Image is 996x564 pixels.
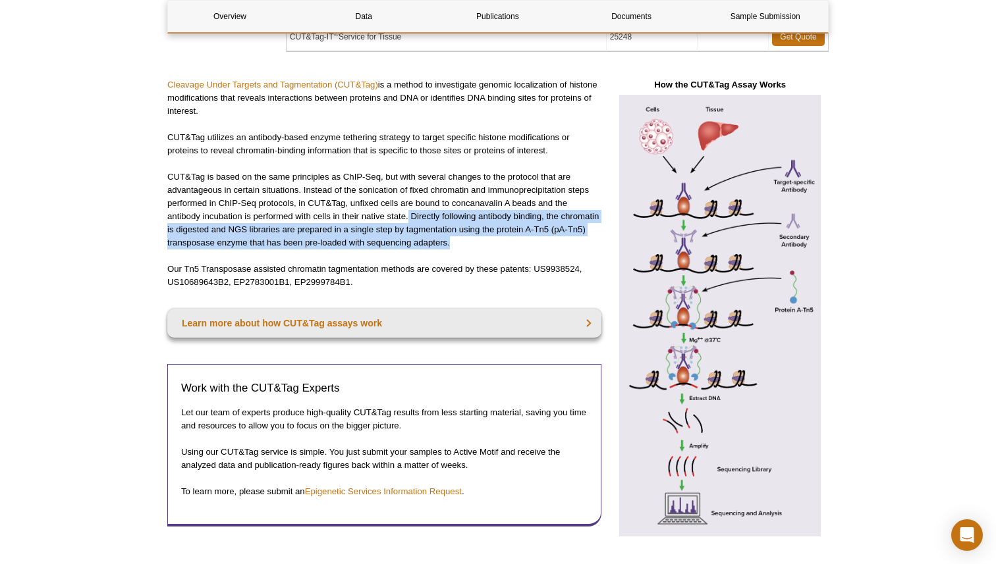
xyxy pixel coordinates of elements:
[951,519,983,551] div: Open Intercom Messenger
[704,1,827,32] a: Sample Submission
[167,309,601,338] a: Learn more about how CUT&Tag assays work
[334,30,339,38] sup: ®
[611,95,829,536] img: How the CUT&Tag Assay Works
[607,23,698,51] td: 25248
[168,1,292,32] a: Overview
[287,23,607,51] td: CUT&Tag-IT Service for Tissue
[772,28,825,46] a: Get Quote
[435,1,559,32] a: Publications
[181,485,588,498] p: To learn more, please submit an .
[654,80,786,90] strong: How the CUT&Tag Assay Works
[570,1,694,32] a: Documents
[181,380,588,396] h3: Work with the CUT&Tag Experts​
[167,78,601,118] p: is a method to investigate genomic localization of histone modifications that reveals interaction...
[167,263,601,289] p: Our Tn5 Transposase assisted chromatin tagmentation methods are covered by these patents: US99385...
[302,1,426,32] a: Data
[167,80,378,90] a: Cleavage Under Targets and Tagmentation (CUT&Tag)
[181,406,588,432] p: Let our team of experts produce high-quality CUT&Tag results from less starting material, saving ...
[305,486,462,496] a: Epigenetic Services Information Request
[181,446,588,472] p: Using our CUT&Tag service is simple. You just submit your samples to Active Motif and receive the...
[167,170,601,249] p: CUT&Tag is based on the same principles as ChIP-Seq, but with several changes to the protocol tha...
[167,131,601,157] p: CUT&Tag utilizes an antibody-based enzyme tethering strategy to target specific histone modificat...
